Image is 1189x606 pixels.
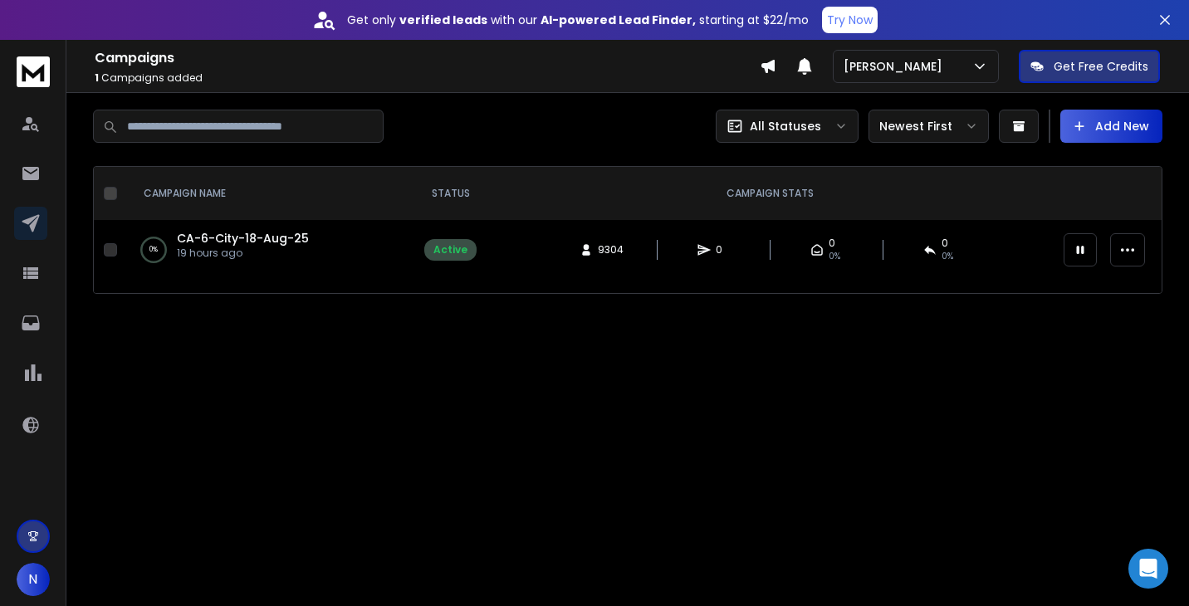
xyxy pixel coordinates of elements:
p: 19 hours ago [177,247,309,260]
div: Open Intercom Messenger [1128,549,1168,589]
span: 1 [95,71,99,85]
p: 0 % [149,242,158,258]
p: Get Free Credits [1054,58,1148,75]
span: 0 [716,243,732,257]
button: N [17,563,50,596]
th: CAMPAIGN STATS [487,167,1054,220]
p: Try Now [827,12,873,28]
p: [PERSON_NAME] [844,58,949,75]
span: 0 [942,237,948,250]
span: 0% [829,250,840,263]
h1: Campaigns [95,48,760,68]
p: All Statuses [750,118,821,134]
p: Campaigns added [95,71,760,85]
span: 0% [942,250,953,263]
button: Newest First [869,110,989,143]
strong: verified leads [399,12,487,28]
strong: AI-powered Lead Finder, [541,12,696,28]
span: 9304 [598,243,624,257]
td: 0%CA-6-City-18-Aug-2519 hours ago [124,220,414,280]
button: Try Now [822,7,878,33]
p: Get only with our starting at $22/mo [347,12,809,28]
th: STATUS [414,167,487,220]
button: Add New [1060,110,1162,143]
img: logo [17,56,50,87]
a: CA-6-City-18-Aug-25 [177,230,309,247]
span: 0 [829,237,835,250]
div: Active [433,243,467,257]
th: CAMPAIGN NAME [124,167,414,220]
button: Get Free Credits [1019,50,1160,83]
